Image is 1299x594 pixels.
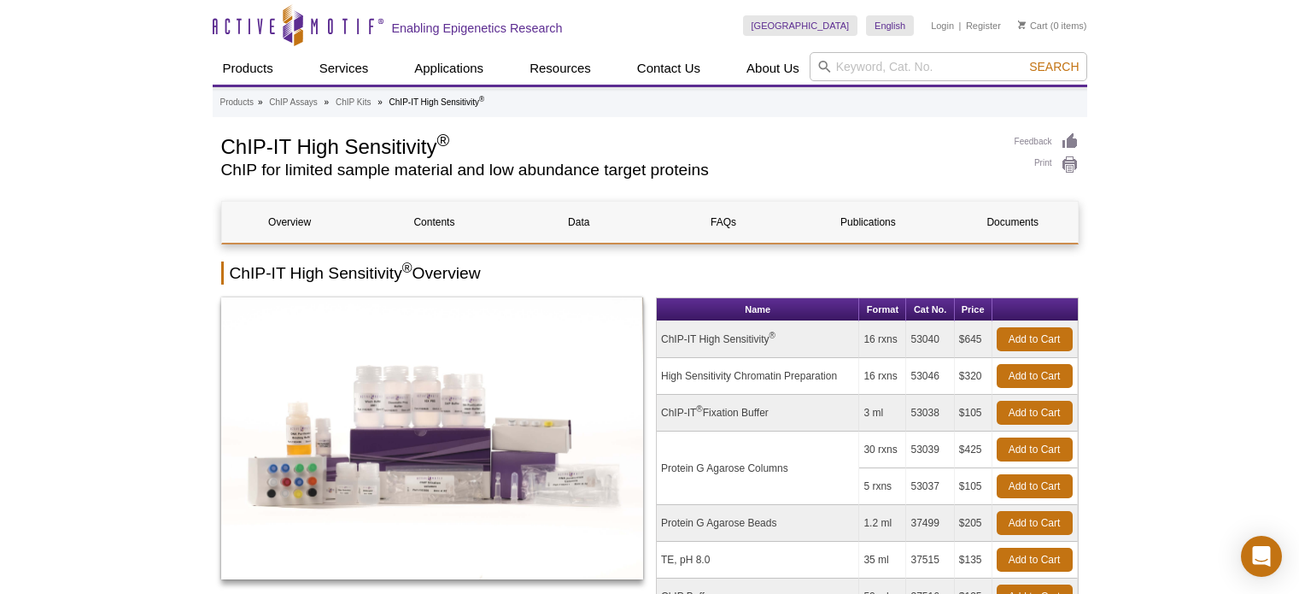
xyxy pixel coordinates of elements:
td: 30 rxns [859,432,906,468]
div: Open Intercom Messenger [1241,536,1282,577]
td: 53046 [906,358,954,395]
td: $135 [955,542,992,579]
li: » [377,97,383,107]
sup: ® [696,404,702,414]
td: 53037 [906,468,954,505]
a: Products [220,95,254,110]
li: | [959,15,962,36]
a: FAQs [655,202,791,243]
td: 53040 [906,321,954,358]
sup: ® [436,131,449,150]
td: 37515 [906,542,954,579]
a: Add to Cart [997,438,1073,462]
h2: ChIP for limited sample material and low abundance target proteins [221,162,998,178]
a: Login [931,20,954,32]
a: Add to Cart [997,474,1073,498]
img: ChIP-IT High Sensitivity Kit [221,297,644,579]
a: Add to Cart [997,511,1073,535]
a: [GEOGRAPHIC_DATA] [743,15,858,36]
td: $645 [955,321,992,358]
a: Resources [519,52,601,85]
a: Add to Cart [997,364,1073,388]
a: Contents [366,202,502,243]
a: Products [213,52,284,85]
img: Your Cart [1018,21,1026,29]
th: Cat No. [906,298,954,321]
td: 16 rxns [859,321,906,358]
td: High Sensitivity Chromatin Preparation [657,358,859,395]
td: $425 [955,432,992,468]
sup: ® [769,331,775,340]
a: Add to Cart [997,327,1073,351]
td: $320 [955,358,992,395]
th: Format [859,298,906,321]
td: 35 ml [859,542,906,579]
a: Documents [945,202,1080,243]
a: About Us [736,52,810,85]
th: Name [657,298,859,321]
td: $105 [955,395,992,432]
th: Price [955,298,992,321]
a: Cart [1018,20,1048,32]
a: Add to Cart [997,548,1073,572]
td: 53038 [906,395,954,432]
a: Applications [404,52,494,85]
li: (0 items) [1018,15,1087,36]
td: Protein G Agarose Beads [657,505,859,542]
td: $205 [955,505,992,542]
a: ChIP Kits [336,95,372,110]
li: » [325,97,330,107]
a: Overview [222,202,358,243]
a: Data [511,202,647,243]
td: ChIP-IT Fixation Buffer [657,395,859,432]
li: » [258,97,263,107]
button: Search [1024,59,1084,74]
a: English [866,15,914,36]
input: Keyword, Cat. No. [810,52,1087,81]
td: $105 [955,468,992,505]
li: ChIP-IT High Sensitivity [389,97,485,107]
td: 37499 [906,505,954,542]
a: Print [1015,156,1079,174]
td: 1.2 ml [859,505,906,542]
sup: ® [479,95,484,103]
a: Contact Us [627,52,711,85]
td: 53039 [906,432,954,468]
a: Add to Cart [997,401,1073,425]
a: Feedback [1015,132,1079,151]
h2: Enabling Epigenetics Research [392,21,563,36]
a: Publications [800,202,936,243]
h1: ChIP-IT High Sensitivity [221,132,998,158]
td: Protein G Agarose Columns [657,432,859,505]
td: 16 rxns [859,358,906,395]
a: ChIP Assays [269,95,318,110]
td: TE, pH 8.0 [657,542,859,579]
td: 5 rxns [859,468,906,505]
span: Search [1029,60,1079,74]
td: ChIP-IT High Sensitivity [657,321,859,358]
a: Services [309,52,379,85]
td: 3 ml [859,395,906,432]
h2: ChIP-IT High Sensitivity Overview [221,262,1079,285]
a: Register [966,20,1001,32]
sup: ® [402,261,413,275]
